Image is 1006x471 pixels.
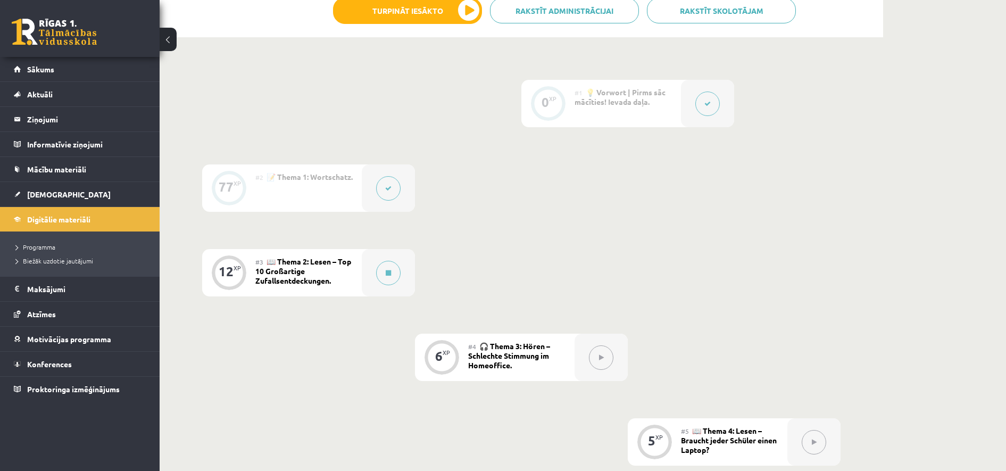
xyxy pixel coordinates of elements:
span: #4 [468,342,476,351]
legend: Ziņojumi [27,107,146,131]
span: Atzīmes [27,309,56,319]
span: #2 [255,173,263,181]
span: #1 [575,88,583,97]
span: 📖 Thema 2: Lesen – Top 10 Großartige Zufallsentdeckungen. [255,257,351,285]
a: Rīgas 1. Tālmācības vidusskola [12,19,97,45]
span: Programma [16,243,55,251]
a: Informatīvie ziņojumi [14,132,146,156]
span: 📝 Thema 1: Wortschatz. [267,172,353,181]
div: 77 [219,182,234,192]
div: XP [234,265,241,271]
a: Konferences [14,352,146,376]
div: XP [655,434,663,440]
a: [DEMOGRAPHIC_DATA] [14,182,146,206]
span: Mācību materiāli [27,164,86,174]
div: XP [549,96,556,102]
a: Aktuāli [14,82,146,106]
span: 💡 Vorwort | Pirms sāc mācīties! Ievada daļa. [575,87,666,106]
span: Proktoringa izmēģinājums [27,384,120,394]
div: XP [234,180,241,186]
span: [DEMOGRAPHIC_DATA] [27,189,111,199]
legend: Informatīvie ziņojumi [27,132,146,156]
a: Sākums [14,57,146,81]
span: Aktuāli [27,89,53,99]
span: Biežāk uzdotie jautājumi [16,257,93,265]
a: Proktoringa izmēģinājums [14,377,146,401]
div: 5 [648,436,655,445]
span: 🎧 Thema 3: Hören – Schlechte Stimmung im Homeoffice. [468,341,550,370]
span: Konferences [27,359,72,369]
a: Digitālie materiāli [14,207,146,232]
span: #5 [681,427,689,435]
legend: Maksājumi [27,277,146,301]
span: 📖 Thema 4: Lesen – Braucht jeder Schüler einen Laptop? [681,426,777,455]
a: Atzīmes [14,302,146,326]
div: 12 [219,267,234,276]
div: 0 [542,97,549,107]
a: Biežāk uzdotie jautājumi [16,256,149,266]
a: Motivācijas programma [14,327,146,351]
span: Sākums [27,64,54,74]
span: Motivācijas programma [27,334,111,344]
a: Mācību materiāli [14,157,146,181]
a: Ziņojumi [14,107,146,131]
div: 6 [435,351,443,361]
a: Maksājumi [14,277,146,301]
a: Programma [16,242,149,252]
div: XP [443,350,450,356]
span: #3 [255,258,263,266]
span: Digitālie materiāli [27,214,90,224]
